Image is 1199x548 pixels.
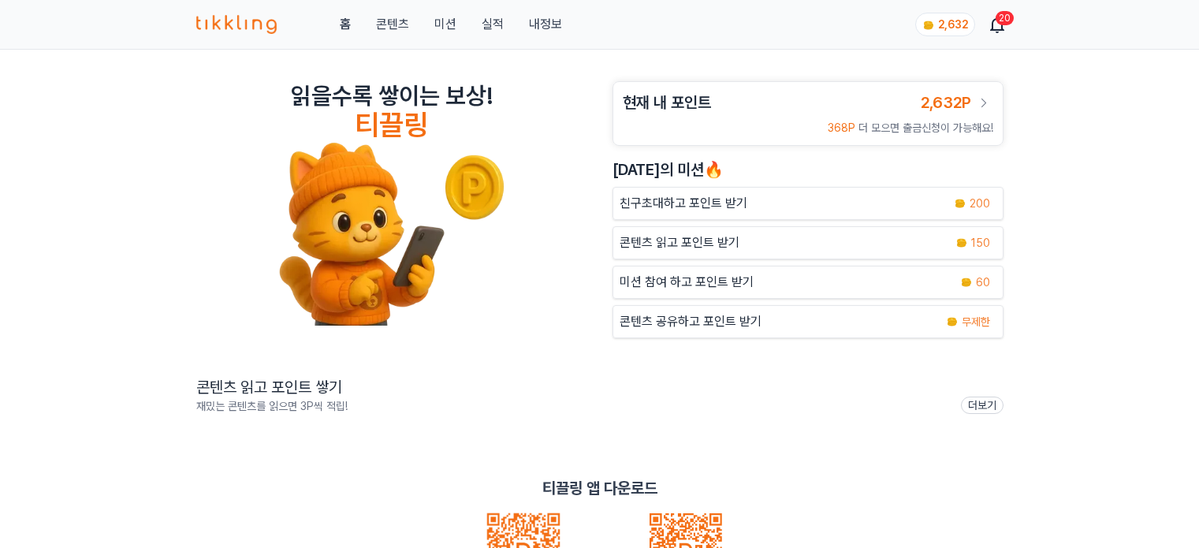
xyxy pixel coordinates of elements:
[620,233,739,252] p: 콘텐츠 읽고 포인트 받기
[434,15,456,34] button: 미션
[946,315,959,328] img: coin
[529,15,562,34] a: 내정보
[915,13,972,36] a: coin 2,632
[962,314,990,330] span: 무제한
[613,226,1004,259] a: 콘텐츠 읽고 포인트 받기 coin 150
[196,398,348,414] p: 재밌는 콘텐츠를 읽으면 3P씩 적립!
[828,121,855,134] span: 368P
[340,15,351,34] a: 홈
[196,15,277,34] img: 티끌링
[291,81,493,110] h2: 읽을수록 쌓이는 보상!
[996,11,1014,25] div: 20
[355,110,428,141] h4: 티끌링
[542,477,657,499] p: 티끌링 앱 다운로드
[976,274,990,290] span: 60
[196,376,348,398] h2: 콘텐츠 읽고 포인트 쌓기
[613,266,1004,299] button: 미션 참여 하고 포인트 받기 coin 60
[858,121,993,134] span: 더 모으면 출금신청이 가능해요!
[620,312,761,331] p: 콘텐츠 공유하고 포인트 받기
[613,158,1004,181] h2: [DATE]의 미션🔥
[921,93,971,112] span: 2,632P
[991,15,1004,34] a: 20
[961,397,1004,414] a: 더보기
[955,237,968,249] img: coin
[613,187,1004,220] button: 친구초대하고 포인트 받기 coin 200
[922,19,935,32] img: coin
[970,196,990,211] span: 200
[376,15,409,34] a: 콘텐츠
[613,305,1004,338] a: 콘텐츠 공유하고 포인트 받기 coin 무제한
[278,141,505,326] img: tikkling_character
[921,91,993,114] a: 2,632P
[938,18,968,31] span: 2,632
[620,194,747,213] p: 친구초대하고 포인트 받기
[971,235,990,251] span: 150
[954,197,966,210] img: coin
[620,273,754,292] p: 미션 참여 하고 포인트 받기
[623,91,711,114] h3: 현재 내 포인트
[960,276,973,289] img: coin
[482,15,504,34] a: 실적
